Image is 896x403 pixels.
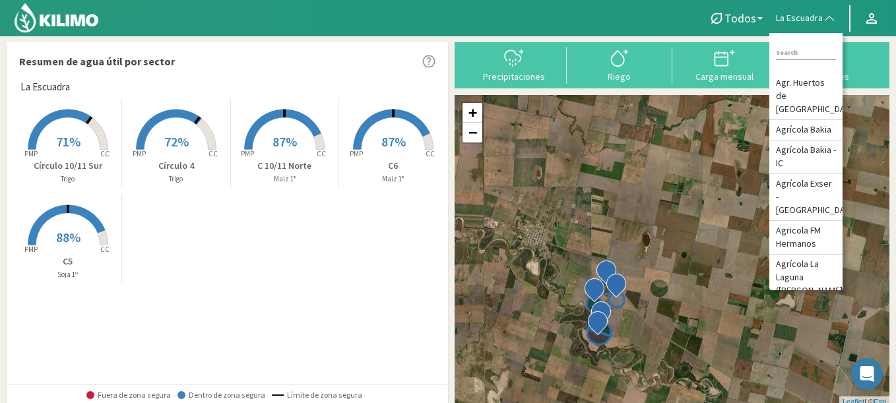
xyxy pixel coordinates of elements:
p: Trigo [122,173,230,185]
p: Maiz 1° [339,173,447,185]
tspan: PMP [241,149,254,158]
span: 87% [381,133,406,150]
li: Agrícola Bakia [769,120,843,140]
tspan: PMP [24,245,37,254]
span: Límite de zona segura [272,390,362,400]
p: C 10/11 Norte [231,159,338,173]
span: Fuera de zona segura [86,390,171,400]
span: 71% [56,133,80,150]
tspan: CC [426,149,435,158]
a: Zoom in [463,103,482,123]
li: Agr. Huertos de [GEOGRAPHIC_DATA] [769,73,843,120]
p: Círculo 10/11 Sur [14,159,121,173]
div: Open Intercom Messenger [851,358,883,390]
tspan: PMP [350,149,363,158]
span: Todos [724,11,756,25]
tspan: CC [317,149,326,158]
p: Trigo [14,173,121,185]
span: 72% [164,133,189,150]
tspan: CC [100,245,110,254]
div: Riego [571,72,668,81]
li: Agrícola La Laguna ([PERSON_NAME]) - IC [769,255,843,315]
p: Círculo 4 [122,159,230,173]
button: Precipitaciones [461,47,567,82]
p: Resumen de agua útil por sector [19,53,175,69]
button: Carga mensual [672,47,778,82]
tspan: CC [100,149,110,158]
span: 88% [56,229,80,245]
p: Soja 1º [14,269,121,280]
li: Agricola FM Hermanos [769,221,843,255]
p: Maiz 1° [231,173,338,185]
span: La Escuadra [20,80,70,95]
button: Riego [567,47,672,82]
p: C6 [339,159,447,173]
button: La Escuadra [769,4,843,33]
span: Dentro de zona segura [177,390,265,400]
a: Zoom out [463,123,482,142]
span: 87% [272,133,297,150]
span: La Escuadra [776,12,823,25]
li: Agrícola Exser - [GEOGRAPHIC_DATA] [769,174,843,221]
tspan: PMP [24,149,37,158]
tspan: CC [208,149,218,158]
li: Agrícola Bakia - IC [769,140,843,174]
div: Carga mensual [676,72,774,81]
div: Precipitaciones [465,72,563,81]
img: Kilimo [13,2,100,34]
tspan: PMP [133,149,146,158]
p: C5 [14,255,121,268]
